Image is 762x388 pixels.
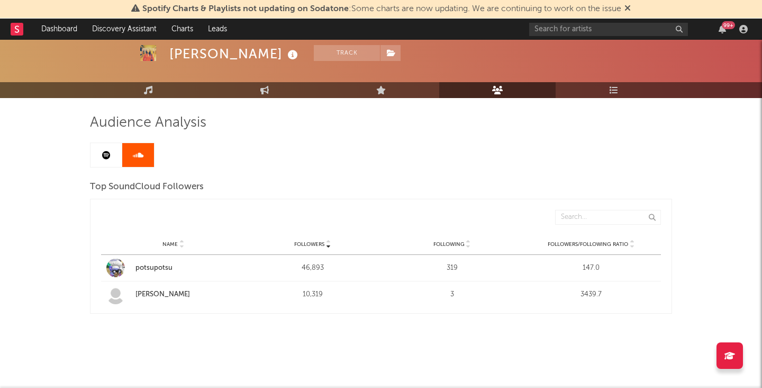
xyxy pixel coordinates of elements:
[555,210,661,225] input: Search...
[201,19,234,40] a: Leads
[529,23,688,36] input: Search for artists
[142,5,621,13] span: : Some charts are now updating. We are continuing to work on the issue
[135,289,240,300] div: [PERSON_NAME]
[294,241,324,248] span: Followers
[722,21,735,29] div: 99 +
[524,289,658,300] div: 3439.7
[162,241,178,248] span: Name
[385,263,519,274] div: 319
[719,25,726,33] button: 99+
[524,263,658,274] div: 147.0
[164,19,201,40] a: Charts
[90,117,206,129] span: Audience Analysis
[135,263,240,274] div: potsupotsu
[314,45,380,61] button: Track
[624,5,631,13] span: Dismiss
[548,241,628,248] span: Followers/Following Ratio
[90,181,204,193] span: Top SoundCloud Followers
[85,19,164,40] a: Discovery Assistant
[106,286,240,304] a: [PERSON_NAME]
[106,259,240,277] a: potsupotsu
[169,45,301,63] div: [PERSON_NAME]
[433,241,465,248] span: Following
[246,289,379,300] div: 10,319
[385,289,519,300] div: 3
[246,263,379,274] div: 46,893
[34,19,85,40] a: Dashboard
[142,5,349,13] span: Spotify Charts & Playlists not updating on Sodatone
